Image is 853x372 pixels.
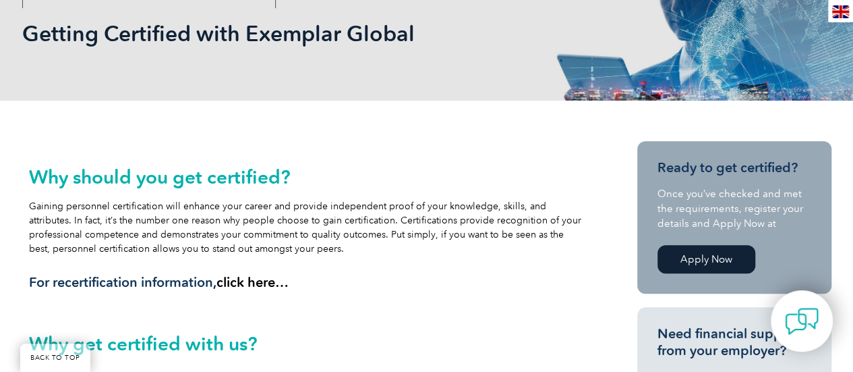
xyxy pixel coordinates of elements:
[22,20,540,47] h1: Getting Certified with Exemplar Global
[657,186,811,231] p: Once you’ve checked and met the requirements, register your details and Apply Now at
[832,5,849,18] img: en
[657,245,755,273] a: Apply Now
[29,333,582,354] h2: Why get certified with us?
[29,274,582,291] h3: For recertification information,
[20,344,90,372] a: BACK TO TOP
[29,166,582,291] div: Gaining personnel certification will enhance your career and provide independent proof of your kn...
[657,325,811,359] h3: Need financial support from your employer?
[657,159,811,176] h3: Ready to get certified?
[785,304,819,338] img: contact-chat.png
[29,166,582,188] h2: Why should you get certified?
[216,274,289,290] a: click here…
